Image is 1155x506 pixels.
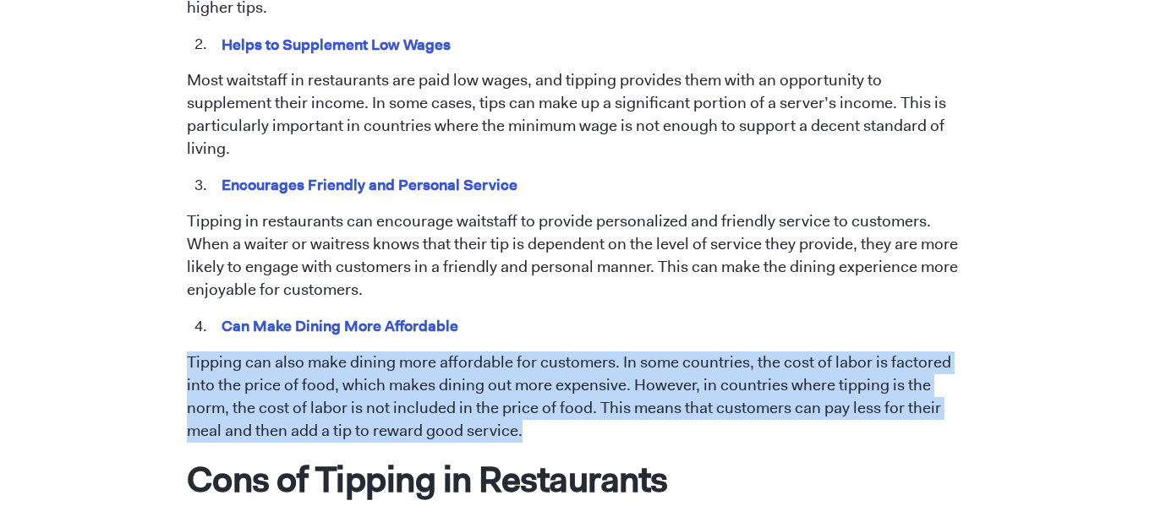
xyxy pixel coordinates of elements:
mark: Helps to Supplement Low Wages [219,31,454,57]
h1: Cons of Tipping in Restaurants [187,457,969,501]
mark: Can Make Dining More Affordable [219,313,462,339]
mark: Encourages Friendly and Personal Service [219,171,521,198]
p: Most waitstaff in restaurants are paid low wages, and tipping provides them with an opportunity t... [187,69,969,161]
p: Tipping can also make dining more affordable for customers. In some countries, the cost of labor ... [187,351,969,443]
p: Tipping in restaurants can encourage waitstaff to provide personalized and friendly service to cu... [187,210,969,302]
